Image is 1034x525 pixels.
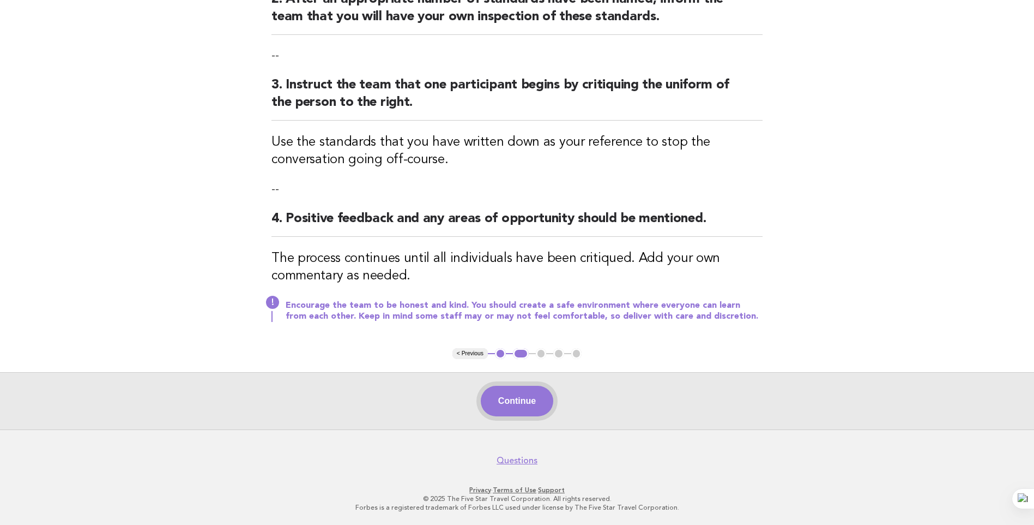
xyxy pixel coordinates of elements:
[286,300,763,322] p: Encourage the team to be honest and kind. You should create a safe environment where everyone can...
[481,386,553,416] button: Continue
[184,494,851,503] p: © 2025 The Five Star Travel Corporation. All rights reserved.
[497,455,537,466] a: Questions
[184,503,851,512] p: Forbes is a registered trademark of Forbes LLC used under license by The Five Star Travel Corpora...
[271,182,763,197] p: --
[271,210,763,237] h2: 4. Positive feedback and any areas of opportunity should be mentioned.
[184,486,851,494] p: · ·
[452,348,488,359] button: < Previous
[271,76,763,121] h2: 3. Instruct the team that one participant begins by critiquing the uniform of the person to the r...
[271,134,763,169] h3: Use the standards that you have written down as your reference to stop the conversation going off...
[271,48,763,63] p: --
[538,486,565,494] a: Support
[469,486,491,494] a: Privacy
[513,348,529,359] button: 2
[493,486,536,494] a: Terms of Use
[271,250,763,285] h3: The process continues until all individuals have been critiqued. Add your own commentary as needed.
[495,348,506,359] button: 1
